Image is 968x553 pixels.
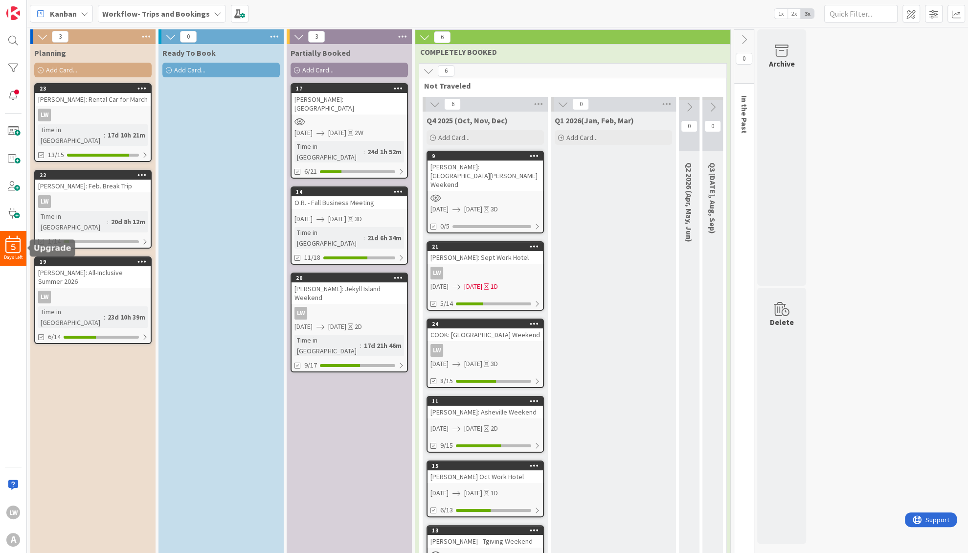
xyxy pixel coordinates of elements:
div: 24d 1h 52m [365,146,404,157]
div: COOK: [GEOGRAPHIC_DATA] Weekend [428,328,543,341]
a: 24COOK: [GEOGRAPHIC_DATA] WeekendLW[DATE][DATE]3D8/15 [427,319,544,388]
span: In the Past [740,95,749,134]
span: [DATE] [430,281,449,292]
div: 17[PERSON_NAME]: [GEOGRAPHIC_DATA] [292,84,407,115]
div: 3D [491,359,498,369]
span: 0/5 [440,221,450,231]
span: Q1 2026(Jan, Feb, Mar) [555,115,634,125]
div: LW [6,506,20,519]
div: Time in [GEOGRAPHIC_DATA] [294,227,363,249]
span: 0 [572,98,589,110]
span: 13/15 [48,150,64,160]
a: 23[PERSON_NAME]: Rental Car for MarchLWTime in [GEOGRAPHIC_DATA]:17d 10h 21m13/15 [34,83,152,162]
span: Add Card... [438,133,470,142]
div: LW [428,267,543,279]
a: 11[PERSON_NAME]: Asheville Weekend[DATE][DATE]2D9/15 [427,396,544,453]
a: 21[PERSON_NAME]: Sept Work HotelLW[DATE][DATE]1D5/14 [427,241,544,311]
div: 19 [35,257,151,266]
div: 1D [491,281,498,292]
div: Time in [GEOGRAPHIC_DATA] [38,124,104,146]
div: 21 [428,242,543,251]
span: 5/14 [440,299,453,309]
div: A [6,533,20,547]
div: LW [38,291,51,303]
span: 9/15 [440,440,453,451]
span: : [360,340,361,351]
input: Quick Filter... [824,5,898,23]
div: 11[PERSON_NAME]: Asheville Weekend [428,397,543,418]
span: 3x [801,9,814,19]
div: 9 [428,152,543,161]
span: [DATE] [294,322,313,332]
span: [DATE] [328,322,346,332]
span: [DATE] [430,204,449,214]
div: LW [35,291,151,303]
div: 20 [296,275,407,281]
span: Support [21,1,45,13]
span: Q4 2025 (Oct, Nov, Dec) [427,115,508,125]
div: 11 [432,398,543,405]
div: 20[PERSON_NAME]: Jekyll Island Weekend [292,274,407,304]
div: LW [38,109,51,121]
span: [DATE] [464,488,482,498]
div: 23[PERSON_NAME]: Rental Car for March [35,84,151,106]
span: Q2 2026 (Apr, May, Jun) [684,162,694,242]
div: [PERSON_NAME]: [GEOGRAPHIC_DATA] [292,93,407,115]
span: [DATE] [430,488,449,498]
span: 6 [434,31,450,43]
div: 17 [292,84,407,93]
span: 9/17 [304,360,317,370]
div: Delete [770,316,794,328]
span: 1x [774,9,788,19]
div: LW [292,307,407,320]
div: 21 [432,243,543,250]
a: 20[PERSON_NAME]: Jekyll Island WeekendLW[DATE][DATE]2DTime in [GEOGRAPHIC_DATA]:17d 21h 46m9/17 [291,273,408,372]
div: 9[PERSON_NAME]: [GEOGRAPHIC_DATA][PERSON_NAME] Weekend [428,152,543,191]
div: [PERSON_NAME]: Sept Work Hotel [428,251,543,264]
div: 14O.R. - Fall Business Meeting [292,187,407,209]
div: LW [35,195,151,208]
div: 20 [292,274,407,282]
div: 22 [40,172,151,179]
div: 13 [428,526,543,535]
span: 3 [308,31,325,43]
div: LW [430,267,443,279]
div: Time in [GEOGRAPHIC_DATA] [294,335,360,356]
span: [DATE] [328,128,346,138]
div: 22 [35,171,151,180]
span: : [363,146,365,157]
span: 5 [11,244,16,251]
div: LW [38,195,51,208]
span: 6/13 [440,505,453,515]
span: [DATE] [464,204,482,214]
a: 9[PERSON_NAME]: [GEOGRAPHIC_DATA][PERSON_NAME] Weekend[DATE][DATE]3D0/5 [427,151,544,233]
span: 0 [681,120,698,132]
div: 21[PERSON_NAME]: Sept Work Hotel [428,242,543,264]
div: 24 [432,321,543,327]
div: 13 [432,527,543,534]
div: 17d 21h 46m [361,340,404,351]
div: 15 [428,461,543,470]
div: 23 [35,84,151,93]
div: 23 [40,85,151,92]
span: 6 [438,65,454,77]
a: 17[PERSON_NAME]: [GEOGRAPHIC_DATA][DATE][DATE]2WTime in [GEOGRAPHIC_DATA]:24d 1h 52m6/21 [291,83,408,179]
span: 0 [736,53,752,65]
div: [PERSON_NAME]: Rental Car for March [35,93,151,106]
div: [PERSON_NAME]: [GEOGRAPHIC_DATA][PERSON_NAME] Weekend [428,161,543,191]
div: 17 [296,85,407,92]
div: 2D [355,322,362,332]
span: COMPLETELY BOOKED [420,47,718,57]
span: : [104,130,105,140]
div: 14 [292,187,407,196]
span: 11/18 [304,253,320,263]
span: Not Traveled [424,81,714,91]
span: 2x [788,9,801,19]
span: [DATE] [464,359,482,369]
div: 19[PERSON_NAME]: All-Inclusive Summer 2026 [35,257,151,288]
div: Time in [GEOGRAPHIC_DATA] [38,306,104,328]
img: Visit kanbanzone.com [6,6,20,20]
div: 22[PERSON_NAME]: Feb. Break Trip [35,171,151,192]
span: [DATE] [430,359,449,369]
span: Add Card... [566,133,598,142]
